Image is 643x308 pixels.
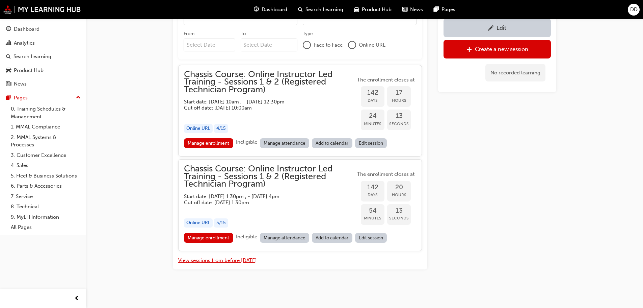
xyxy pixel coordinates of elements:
span: 142 [361,89,384,97]
a: Manage attendance [260,138,310,148]
div: News [14,80,27,88]
a: 8. Technical [8,202,83,212]
span: Seconds [387,214,411,222]
span: news-icon [402,5,407,14]
button: DashboardAnalyticsSearch LearningProduct HubNews [3,22,83,92]
span: Minutes [361,120,384,128]
a: Manage enrollment [184,233,233,243]
span: 54 [361,207,384,215]
span: Hours [387,97,411,104]
a: 1. MMAL Compliance [8,122,83,132]
div: Online URL [184,218,213,228]
span: Chassis Course: Online Instructor Led Training - Sessions 1 & 2 (Registered Technician Program) [184,165,355,188]
div: Online URL [184,124,213,133]
h5: Start date: [DATE] 1:30pm , - [DATE] 4pm [184,193,345,199]
span: 142 [361,184,384,191]
div: Type [303,30,313,37]
a: Edit session [355,233,387,243]
button: DD [628,4,640,16]
div: Pages [14,94,28,102]
span: 20 [387,184,411,191]
input: To [241,39,298,51]
button: Chassis Course: Online Instructor Led Training - Sessions 1 & 2 (Registered Technician Program)St... [184,165,416,245]
span: The enrollment closes at [355,170,416,178]
a: 0. Training Schedules & Management [8,104,83,122]
a: Add to calendar [312,233,352,243]
span: Online URL [359,41,385,49]
div: 4 / 15 [214,124,228,133]
span: The enrollment closes at [355,76,416,84]
div: Analytics [14,39,35,47]
span: car-icon [354,5,359,14]
a: news-iconNews [397,3,428,17]
a: Add to calendar [312,138,352,148]
a: car-iconProduct Hub [349,3,397,17]
span: pencil-icon [488,25,494,32]
span: plus-icon [466,46,472,53]
a: pages-iconPages [428,3,461,17]
span: Ineligible [236,234,257,240]
a: Dashboard [3,23,83,35]
img: mmal [3,5,81,14]
span: chart-icon [6,40,11,46]
span: 17 [387,89,411,97]
span: pages-icon [434,5,439,14]
a: 4. Sales [8,160,83,171]
span: DD [630,6,638,14]
a: Edit [444,18,551,37]
a: 6. Parts & Accessories [8,181,83,191]
span: Ineligible [236,139,257,145]
span: 13 [387,112,411,120]
span: Pages [441,6,455,14]
div: Search Learning [14,53,51,61]
a: search-iconSearch Learning [293,3,349,17]
a: Search Learning [3,50,83,63]
span: Face to Face [314,41,343,49]
span: guage-icon [254,5,259,14]
a: News [3,78,83,90]
a: 7. Service [8,191,83,202]
a: guage-iconDashboard [248,3,293,17]
a: 5. Fleet & Business Solutions [8,171,83,181]
a: 9. MyLH Information [8,212,83,222]
button: Pages [3,92,83,104]
div: Edit [497,24,506,31]
h5: Start date: [DATE] 10am , - [DATE] 12:30pm [184,99,345,105]
a: Manage enrollment [184,138,233,148]
div: Create a new session [475,46,528,52]
input: From [184,39,235,51]
span: Seconds [387,120,411,128]
span: Minutes [361,214,384,222]
button: Chassis Course: Online Instructor Led Training - Sessions 1 & 2 (Registered Technician Program)St... [184,71,416,151]
span: Search Learning [305,6,343,14]
span: search-icon [6,54,11,60]
button: View sessions from before [DATE] [178,257,257,264]
span: Days [361,191,384,199]
span: guage-icon [6,26,11,32]
span: search-icon [298,5,303,14]
div: To [241,30,246,37]
span: Days [361,97,384,104]
span: Hours [387,191,411,199]
span: Dashboard [262,6,287,14]
a: Create a new session [444,40,551,58]
a: Product Hub [3,64,83,77]
div: From [184,30,194,37]
h5: Cut off date: [DATE] 1:30pm [184,199,345,206]
span: car-icon [6,68,11,74]
span: News [410,6,423,14]
div: Dashboard [14,25,39,33]
div: No recorded learning [485,64,545,81]
a: All Pages [8,222,83,233]
a: 2. MMAL Systems & Processes [8,132,83,150]
div: Product Hub [14,67,44,74]
a: Edit session [355,138,387,148]
span: up-icon [76,93,81,102]
a: Manage attendance [260,233,310,243]
a: 3. Customer Excellence [8,150,83,161]
a: Analytics [3,37,83,49]
span: pages-icon [6,95,11,101]
div: 5 / 15 [214,218,228,228]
